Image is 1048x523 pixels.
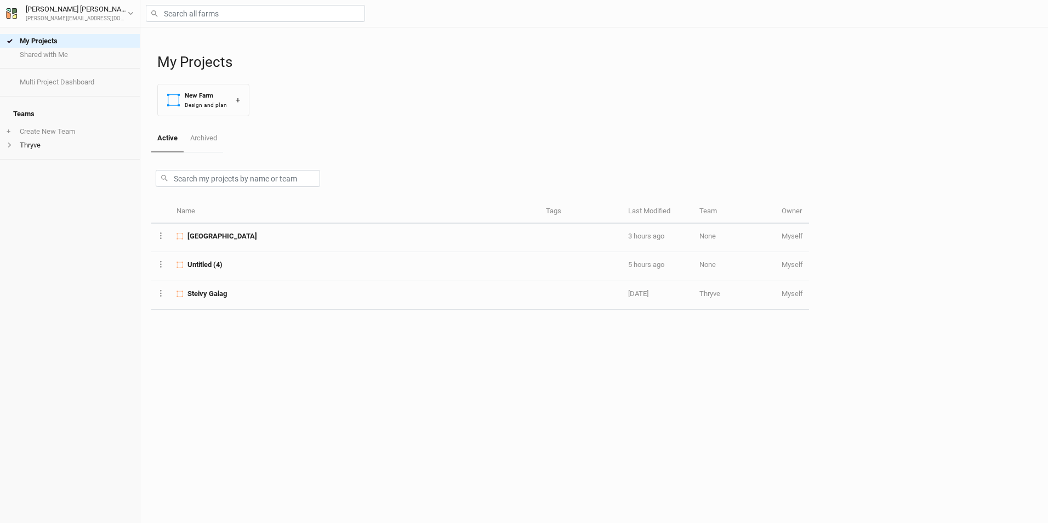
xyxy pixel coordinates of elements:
[187,289,227,299] span: Steivy Galag
[26,15,128,23] div: [PERSON_NAME][EMAIL_ADDRESS][DOMAIN_NAME]
[628,232,664,240] span: Aug 25, 2025 6:26 PM
[7,103,133,125] h4: Teams
[782,289,803,298] span: kenrick@thryve.earth
[156,170,320,187] input: Search my projects by name or team
[622,200,693,224] th: Last Modified
[628,289,648,298] span: Aug 19, 2025 4:34 PM
[693,252,776,281] td: None
[782,260,803,269] span: kenrick@thryve.earth
[151,125,184,152] a: Active
[185,101,227,109] div: Design and plan
[693,281,776,310] td: Thryve
[693,224,776,252] td: None
[693,200,776,224] th: Team
[185,91,227,100] div: New Farm
[146,5,365,22] input: Search all farms
[170,200,540,224] th: Name
[157,84,249,116] button: New FarmDesign and plan+
[628,260,664,269] span: Aug 25, 2025 5:14 PM
[187,231,257,241] span: Tamil Nadu
[776,200,809,224] th: Owner
[187,260,223,270] span: Untitled (4)
[184,125,223,151] a: Archived
[5,3,134,23] button: [PERSON_NAME] [PERSON_NAME][PERSON_NAME][EMAIL_ADDRESS][DOMAIN_NAME]
[540,200,622,224] th: Tags
[782,232,803,240] span: kenrick@thryve.earth
[26,4,128,15] div: [PERSON_NAME] [PERSON_NAME]
[7,127,10,136] span: +
[157,54,1037,71] h1: My Projects
[236,94,240,106] div: +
